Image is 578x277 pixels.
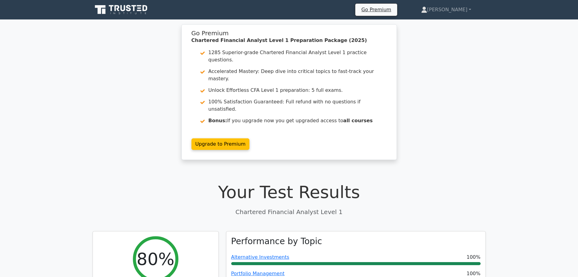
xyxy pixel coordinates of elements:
[467,254,481,261] span: 100%
[93,207,486,216] p: Chartered Financial Analyst Level 1
[358,5,395,14] a: Go Premium
[407,4,486,16] a: [PERSON_NAME]
[191,138,250,150] a: Upgrade to Premium
[93,182,486,202] h1: Your Test Results
[231,254,289,260] a: Alternative Investments
[231,271,285,276] a: Portfolio Management
[137,249,174,269] h2: 80%
[231,236,322,247] h3: Performance by Topic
